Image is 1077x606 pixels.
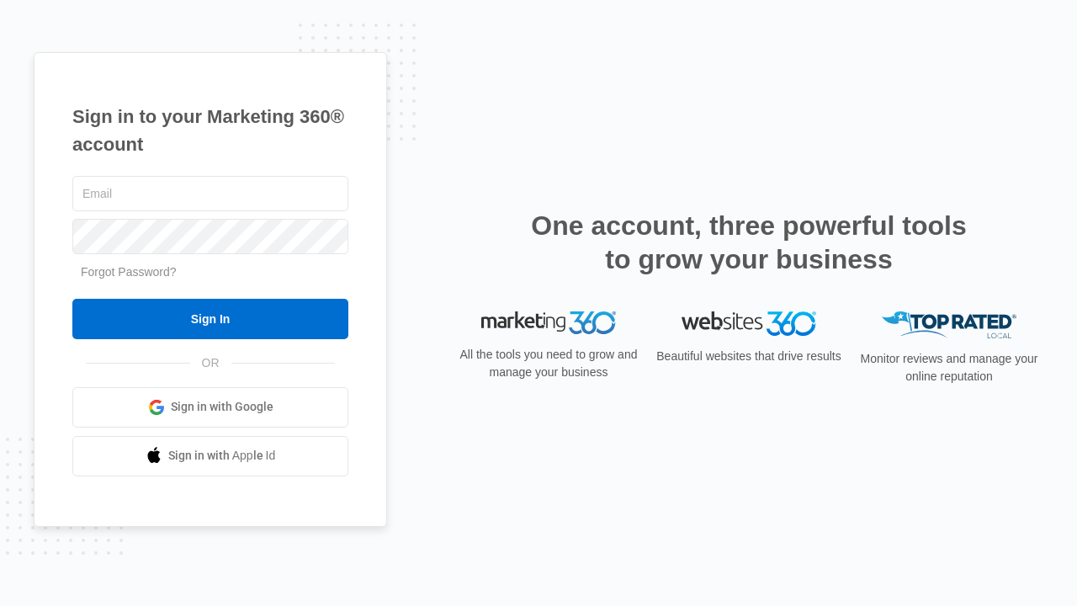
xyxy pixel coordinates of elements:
[481,311,616,335] img: Marketing 360
[882,311,1016,339] img: Top Rated Local
[168,447,276,465] span: Sign in with Apple Id
[855,350,1043,385] p: Monitor reviews and manage your online reputation
[682,311,816,336] img: Websites 360
[72,299,348,339] input: Sign In
[190,354,231,372] span: OR
[72,176,348,211] input: Email
[72,436,348,476] a: Sign in with Apple Id
[81,265,177,279] a: Forgot Password?
[526,209,972,276] h2: One account, three powerful tools to grow your business
[454,346,643,381] p: All the tools you need to grow and manage your business
[72,387,348,428] a: Sign in with Google
[72,103,348,158] h1: Sign in to your Marketing 360® account
[655,348,843,365] p: Beautiful websites that drive results
[171,398,273,416] span: Sign in with Google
